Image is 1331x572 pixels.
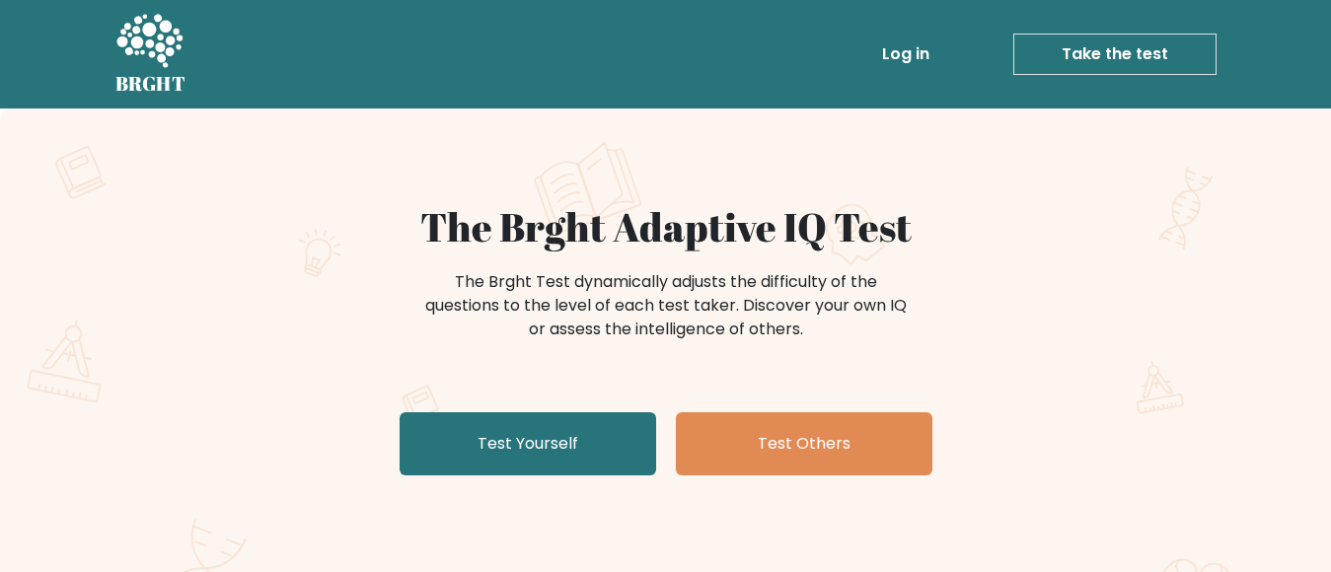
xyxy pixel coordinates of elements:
h1: The Brght Adaptive IQ Test [185,203,1147,250]
a: Log in [874,35,937,74]
a: Test Yourself [400,412,656,475]
a: Test Others [676,412,932,475]
a: Take the test [1013,34,1217,75]
h5: BRGHT [115,72,186,96]
div: The Brght Test dynamically adjusts the difficulty of the questions to the level of each test take... [419,270,913,341]
a: BRGHT [115,8,186,101]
